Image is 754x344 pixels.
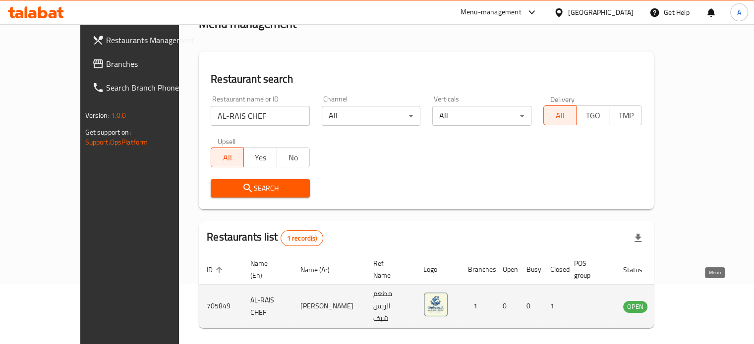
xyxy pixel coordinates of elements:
[542,285,566,328] td: 1
[609,105,642,125] button: TMP
[106,82,198,94] span: Search Branch Phone
[281,150,306,165] span: No
[250,257,281,281] span: Name (En)
[568,7,634,18] div: [GEOGRAPHIC_DATA]
[460,254,495,285] th: Branches
[623,264,655,276] span: Status
[215,150,240,165] span: All
[106,58,198,70] span: Branches
[415,254,460,285] th: Logo
[85,109,110,122] span: Version:
[542,254,566,285] th: Closed
[242,285,292,328] td: AL-RAIS CHEF
[461,6,522,18] div: Menu-management
[281,230,324,246] div: Total records count
[548,108,573,123] span: All
[199,285,242,328] td: 705849
[84,52,206,76] a: Branches
[111,109,126,122] span: 1.0.0
[84,28,206,52] a: Restaurants Management
[243,147,277,167] button: Yes
[281,234,323,243] span: 1 record(s)
[519,254,542,285] th: Busy
[373,257,404,281] span: Ref. Name
[322,106,421,126] div: All
[277,147,310,167] button: No
[460,285,495,328] td: 1
[211,147,244,167] button: All
[423,292,448,317] img: AL-RAIS CHEF
[207,264,226,276] span: ID
[623,301,647,312] span: OPEN
[199,254,701,328] table: enhanced table
[543,105,577,125] button: All
[218,138,236,145] label: Upsell
[211,179,310,197] button: Search
[219,182,302,195] span: Search
[85,126,131,139] span: Get support on:
[85,136,148,148] a: Support.OpsPlatform
[207,230,323,246] h2: Restaurants list
[580,108,605,123] span: TGO
[574,257,603,281] span: POS group
[211,72,642,87] h2: Restaurant search
[292,285,365,328] td: [PERSON_NAME]
[737,7,741,18] span: A
[495,254,519,285] th: Open
[248,150,273,165] span: Yes
[199,16,296,32] h2: Menu management
[613,108,638,123] span: TMP
[432,106,531,126] div: All
[211,106,310,126] input: Search for restaurant name or ID..
[576,105,609,125] button: TGO
[84,76,206,99] a: Search Branch Phone
[550,96,575,102] label: Delivery
[519,285,542,328] td: 0
[365,285,415,328] td: مطعم الريس شيف
[300,264,343,276] span: Name (Ar)
[106,34,198,46] span: Restaurants Management
[495,285,519,328] td: 0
